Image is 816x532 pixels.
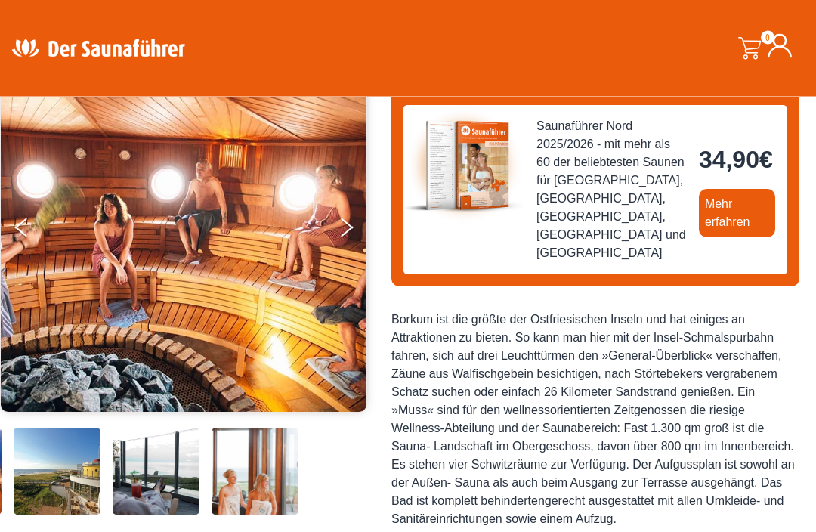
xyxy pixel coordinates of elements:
[338,212,376,250] button: Next
[759,147,773,174] span: €
[403,106,524,227] img: der-saunafuehrer-2025-nord.jpg
[536,118,687,263] span: Saunaführer Nord 2025/2026 - mit mehr als 60 der beliebtesten Saunen für [GEOGRAPHIC_DATA], [GEOG...
[761,31,774,45] span: 0
[699,147,773,174] bdi: 34,90
[15,212,53,250] button: Previous
[391,311,799,529] div: Borkum ist die größte der Ostfriesischen Inseln und hat einiges an Attraktionen zu bieten. So kan...
[699,190,775,238] a: Mehr erfahren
